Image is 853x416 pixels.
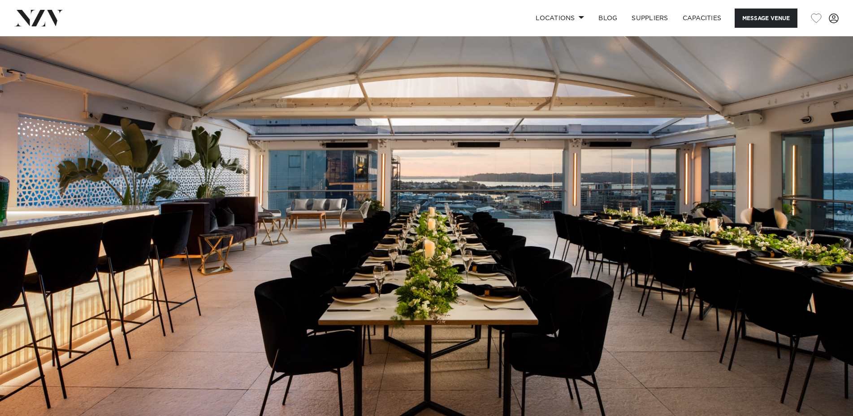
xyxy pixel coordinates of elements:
img: nzv-logo.png [14,10,63,26]
a: Locations [528,9,591,28]
a: BLOG [591,9,624,28]
a: Capacities [675,9,729,28]
button: Message Venue [735,9,797,28]
a: SUPPLIERS [624,9,675,28]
